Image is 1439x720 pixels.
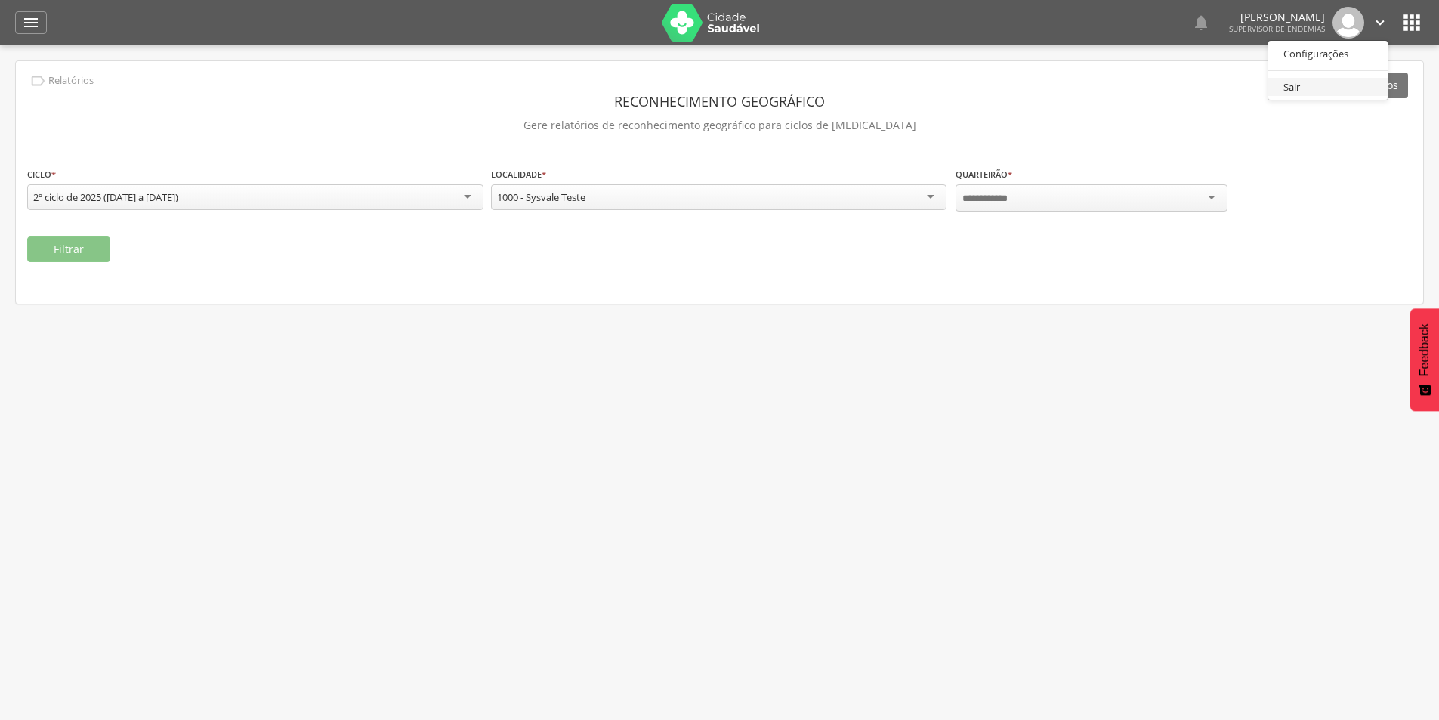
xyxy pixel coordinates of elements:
[22,14,40,32] i: 
[27,168,56,181] label: Ciclo
[27,88,1412,115] header: Reconhecimento Geográfico
[27,236,110,262] button: Filtrar
[33,190,178,204] div: 2º ciclo de 2025 ([DATE] a [DATE])
[15,11,47,34] a: 
[1192,14,1210,32] i: 
[497,190,585,204] div: 1000 - Sysvale Teste
[27,115,1412,136] p: Gere relatórios de reconhecimento geográfico para ciclos de [MEDICAL_DATA]
[1410,308,1439,411] button: Feedback - Mostrar pesquisa
[48,75,94,87] p: Relatórios
[1400,11,1424,35] i: 
[1229,23,1325,34] span: Supervisor de Endemias
[1229,12,1325,23] p: [PERSON_NAME]
[1418,323,1431,376] span: Feedback
[1372,14,1388,31] i: 
[29,73,46,89] i: 
[1372,7,1388,39] a: 
[1268,45,1388,63] a: Configurações
[491,168,546,181] label: Localidade
[956,168,1012,181] label: Quarteirão
[1268,78,1388,97] a: Sair
[1192,7,1210,39] a: 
